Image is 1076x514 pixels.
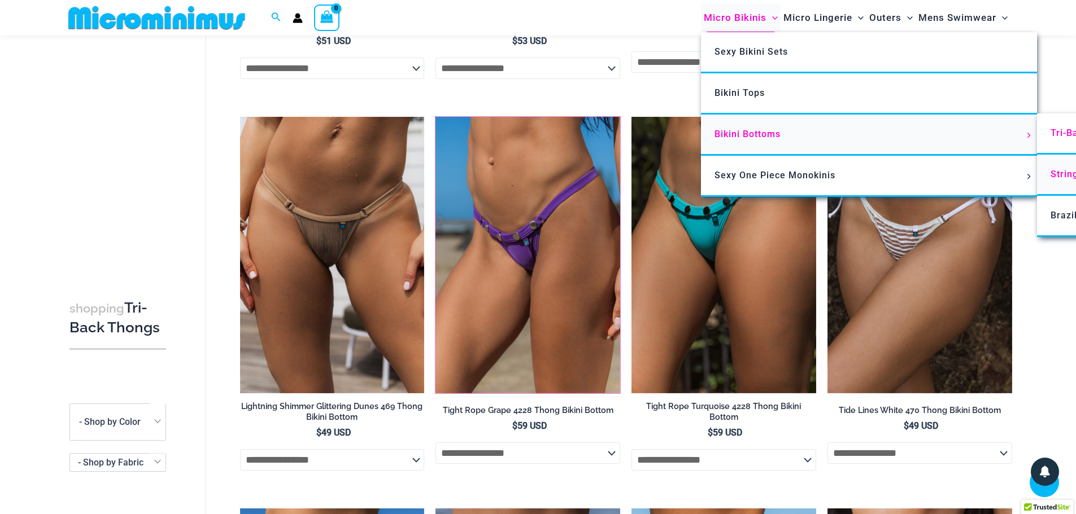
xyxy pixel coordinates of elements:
[715,170,835,181] span: Sexy One Piece Monokinis
[293,13,303,23] a: Account icon link
[701,73,1037,115] a: Bikini Tops
[904,420,938,431] bdi: 49 USD
[1022,133,1035,138] span: Menu Toggle
[701,115,1037,156] a: Bikini BottomsMenu ToggleMenu Toggle
[708,427,742,438] bdi: 59 USD
[512,420,517,431] span: $
[827,117,1012,393] img: Tide Lines White 470 Thong 01
[316,36,321,46] span: $
[435,405,620,416] h2: Tight Rope Grape 4228 Thong Bikini Bottom
[69,298,166,337] h3: Tri-Back Thongs
[78,457,143,468] span: - Shop by Fabric
[240,117,425,393] a: Lightning Shimmer Glittering Dunes 469 Thong 01Lightning Shimmer Glittering Dunes 317 Tri Top 469...
[435,405,620,420] a: Tight Rope Grape 4228 Thong Bikini Bottom
[715,129,781,139] span: Bikini Bottoms
[70,404,165,440] span: - Shop by Color
[783,3,852,32] span: Micro Lingerie
[701,32,1037,73] a: Sexy Bikini Sets
[316,427,351,438] bdi: 49 USD
[69,403,166,441] span: - Shop by Color
[240,117,425,393] img: Lightning Shimmer Glittering Dunes 469 Thong 01
[701,3,781,32] a: Micro BikinisMenu ToggleMenu Toggle
[781,3,866,32] a: Micro LingerieMenu ToggleMenu Toggle
[827,405,1012,416] h2: Tide Lines White 470 Thong Bikini Bottom
[699,2,1013,34] nav: Site Navigation
[512,36,517,46] span: $
[708,427,713,438] span: $
[271,11,281,25] a: Search icon link
[240,401,425,422] h2: Lightning Shimmer Glittering Dunes 469 Thong Bikini Bottom
[316,36,351,46] bdi: 51 USD
[904,420,909,431] span: $
[869,3,901,32] span: Outers
[827,117,1012,393] a: Tide Lines White 470 Thong 01Tide Lines White 470 Thong 02Tide Lines White 470 Thong 02
[901,3,913,32] span: Menu Toggle
[631,401,816,427] a: Tight Rope Turquoise 4228 Thong Bikini Bottom
[918,3,996,32] span: Mens Swimwear
[316,427,321,438] span: $
[631,117,816,393] a: Tight Rope Turquoise 4228 Thong Bottom 01Tight Rope Turquoise 4228 Thong Bottom 02Tight Rope Turq...
[70,454,165,471] span: - Shop by Fabric
[435,117,620,393] a: Tight Rope Grape 4228 Thong Bottom 01Tight Rope Grape 4228 Thong Bottom 02Tight Rope Grape 4228 T...
[827,405,1012,420] a: Tide Lines White 470 Thong Bikini Bottom
[314,5,340,30] a: View Shopping Cart, empty
[1022,174,1035,179] span: Menu Toggle
[852,3,864,32] span: Menu Toggle
[715,46,788,57] span: Sexy Bikini Sets
[715,87,765,98] span: Bikini Tops
[64,5,250,30] img: MM SHOP LOGO FLAT
[69,453,166,472] span: - Shop by Fabric
[435,117,620,393] img: Tight Rope Grape 4228 Thong Bottom 01
[512,420,547,431] bdi: 59 USD
[996,3,1008,32] span: Menu Toggle
[631,117,816,393] img: Tight Rope Turquoise 4228 Thong Bottom 01
[240,401,425,427] a: Lightning Shimmer Glittering Dunes 469 Thong Bikini Bottom
[866,3,916,32] a: OutersMenu ToggleMenu Toggle
[69,301,124,315] span: shopping
[766,3,778,32] span: Menu Toggle
[704,3,766,32] span: Micro Bikinis
[701,156,1037,197] a: Sexy One Piece MonokinisMenu ToggleMenu Toggle
[79,417,141,428] span: - Shop by Color
[916,3,1010,32] a: Mens SwimwearMenu ToggleMenu Toggle
[69,38,171,263] iframe: TrustedSite Certified
[631,401,816,422] h2: Tight Rope Turquoise 4228 Thong Bikini Bottom
[512,36,547,46] bdi: 53 USD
